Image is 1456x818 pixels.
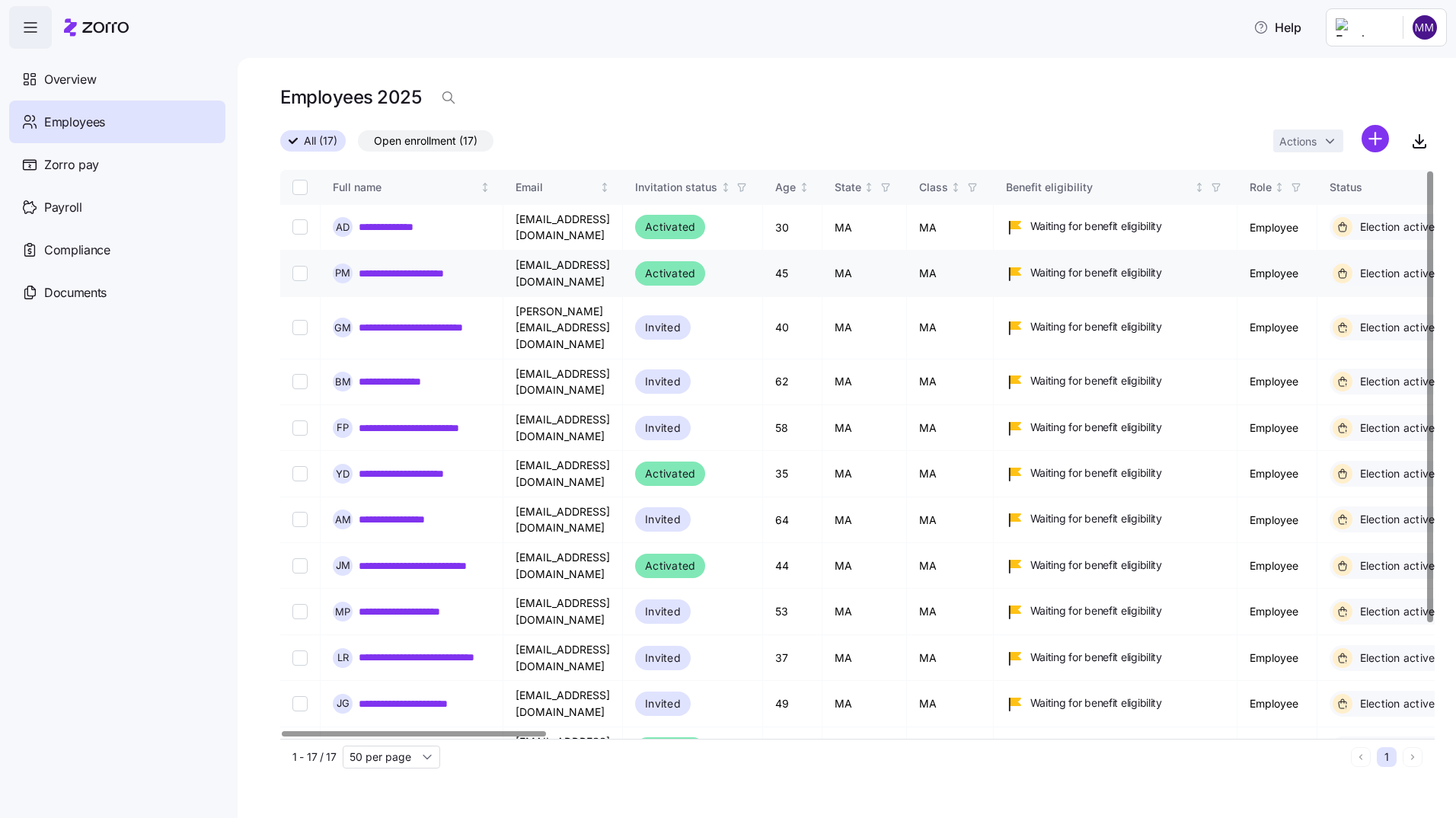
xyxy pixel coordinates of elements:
[1030,373,1162,388] span: Waiting for benefit eligibility
[292,650,308,666] input: Select record 10
[1279,136,1317,147] span: Actions
[919,179,948,196] div: Class
[292,696,308,711] input: Select record 11
[950,182,961,193] div: Not sorted
[503,727,623,773] td: [EMAIL_ADDRESS][DOMAIN_NAME]
[1237,251,1317,296] td: Employee
[822,405,907,451] td: MA
[336,469,350,479] span: Y D
[822,589,907,634] td: MA
[374,131,477,151] span: Open enrollment (17)
[645,695,681,713] span: Invited
[907,589,994,634] td: MA
[503,251,623,296] td: [EMAIL_ADDRESS][DOMAIN_NAME]
[44,155,99,174] span: Zorro pay
[645,649,681,667] span: Invited
[645,318,681,337] span: Invited
[907,251,994,296] td: MA
[503,589,623,634] td: [EMAIL_ADDRESS][DOMAIN_NAME]
[304,131,337,151] span: All (17)
[1237,497,1317,543] td: Employee
[9,228,225,271] a: Compliance
[1237,681,1317,727] td: Employee
[1030,558,1162,573] span: Waiting for benefit eligibility
[1030,265,1162,280] span: Waiting for benefit eligibility
[907,205,994,251] td: MA
[907,681,994,727] td: MA
[763,170,822,205] th: AgeNot sorted
[1274,182,1285,193] div: Not sorted
[822,727,907,773] td: MA
[292,749,337,765] span: 1 - 17 / 17
[292,466,308,481] input: Select record 6
[9,101,225,143] a: Employees
[1237,170,1317,205] th: RoleNot sorted
[907,451,994,497] td: MA
[503,405,623,451] td: [EMAIL_ADDRESS][DOMAIN_NAME]
[516,179,597,196] div: Email
[503,451,623,497] td: [EMAIL_ADDRESS][DOMAIN_NAME]
[1030,695,1162,711] span: Waiting for benefit eligibility
[480,182,490,193] div: Not sorted
[645,264,695,283] span: Activated
[1241,12,1314,43] button: Help
[763,205,822,251] td: 30
[292,558,308,574] input: Select record 8
[9,186,225,228] a: Payroll
[907,727,994,773] td: MA
[835,179,861,196] div: State
[623,170,763,205] th: Invitation statusNot sorted
[333,179,477,196] div: Full name
[44,70,96,89] span: Overview
[907,635,994,681] td: MA
[822,451,907,497] td: MA
[799,182,809,193] div: Not sorted
[763,681,822,727] td: 49
[503,497,623,543] td: [EMAIL_ADDRESS][DOMAIN_NAME]
[1194,182,1205,193] div: Not sorted
[1336,18,1391,37] img: Employer logo
[44,198,82,217] span: Payroll
[1030,650,1162,665] span: Waiting for benefit eligibility
[503,543,623,589] td: [EMAIL_ADDRESS][DOMAIN_NAME]
[337,698,350,708] span: J G
[907,405,994,451] td: MA
[1237,405,1317,451] td: Employee
[645,602,681,621] span: Invited
[994,170,1237,205] th: Benefit eligibilityNot sorted
[645,419,681,437] span: Invited
[1006,179,1192,196] div: Benefit eligibility
[822,359,907,405] td: MA
[1030,420,1162,435] span: Waiting for benefit eligibility
[335,377,351,387] span: B M
[763,543,822,589] td: 44
[503,170,623,205] th: EmailNot sorted
[503,681,623,727] td: [EMAIL_ADDRESS][DOMAIN_NAME]
[503,297,623,359] td: [PERSON_NAME][EMAIL_ADDRESS][DOMAIN_NAME]
[645,372,681,391] span: Invited
[292,180,308,195] input: Select all records
[645,465,695,483] span: Activated
[763,297,822,359] td: 40
[822,681,907,727] td: MA
[907,170,994,205] th: ClassNot sorted
[334,323,351,333] span: G M
[44,283,107,302] span: Documents
[822,205,907,251] td: MA
[1237,635,1317,681] td: Employee
[1413,15,1437,40] img: c7500ab85f6c991aee20b7272b35d42d
[292,374,308,389] input: Select record 4
[907,359,994,405] td: MA
[503,205,623,251] td: [EMAIL_ADDRESS][DOMAIN_NAME]
[864,182,874,193] div: Not sorted
[335,515,351,525] span: A M
[1237,205,1317,251] td: Employee
[503,635,623,681] td: [EMAIL_ADDRESS][DOMAIN_NAME]
[1030,465,1162,481] span: Waiting for benefit eligibility
[763,497,822,543] td: 64
[763,251,822,296] td: 45
[292,320,308,335] input: Select record 3
[822,170,907,205] th: StateNot sorted
[907,297,994,359] td: MA
[599,182,610,193] div: Not sorted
